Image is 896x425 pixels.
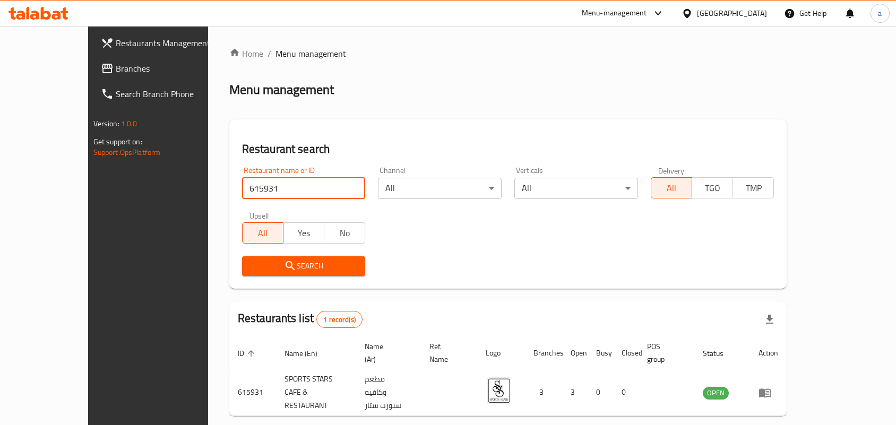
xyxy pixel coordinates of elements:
[238,347,258,360] span: ID
[703,347,737,360] span: Status
[268,47,271,60] li: /
[249,212,269,219] label: Upsell
[582,7,647,20] div: Menu-management
[486,377,512,404] img: SPORTS STARS CAFE & RESTAURANT
[93,117,119,131] span: Version:
[116,62,229,75] span: Branches
[93,135,142,149] span: Get support on:
[229,47,787,60] nav: breadcrumb
[703,387,729,399] span: OPEN
[276,369,357,416] td: SPORTS STARS CAFE & RESTAURANT
[562,369,588,416] td: 3
[588,337,613,369] th: Busy
[93,145,161,159] a: Support.OpsPlatform
[92,30,238,56] a: Restaurants Management
[317,315,362,325] span: 1 record(s)
[242,256,366,276] button: Search
[238,310,363,328] h2: Restaurants list
[283,222,324,244] button: Yes
[562,337,588,369] th: Open
[514,178,638,199] div: All
[759,386,778,399] div: Menu
[378,178,502,199] div: All
[324,222,365,244] button: No
[697,7,767,19] div: [GEOGRAPHIC_DATA]
[92,81,238,107] a: Search Branch Phone
[651,177,692,198] button: All
[242,222,283,244] button: All
[251,259,357,273] span: Search
[750,337,787,369] th: Action
[696,180,729,196] span: TGO
[247,225,279,241] span: All
[242,141,774,157] h2: Restaurant search
[737,180,770,196] span: TMP
[757,307,782,332] div: Export file
[121,117,137,131] span: 1.0.0
[242,178,366,199] input: Search for restaurant name or ID..
[365,340,408,366] span: Name (Ar)
[92,56,238,81] a: Branches
[356,369,420,416] td: مطعم وكافيه سبورت ستار
[285,347,331,360] span: Name (En)
[229,369,276,416] td: 615931
[525,337,562,369] th: Branches
[288,225,320,241] span: Yes
[658,167,685,174] label: Delivery
[613,337,639,369] th: Closed
[229,337,787,416] table: enhanced table
[733,177,774,198] button: TMP
[878,7,882,19] span: a
[275,47,346,60] span: Menu management
[525,369,562,416] td: 3
[656,180,688,196] span: All
[703,387,729,400] div: OPEN
[116,88,229,100] span: Search Branch Phone
[477,337,525,369] th: Logo
[229,47,263,60] a: Home
[588,369,613,416] td: 0
[613,369,639,416] td: 0
[329,225,361,241] span: No
[647,340,682,366] span: POS group
[229,81,334,98] h2: Menu management
[429,340,465,366] span: Ref. Name
[692,177,733,198] button: TGO
[116,37,229,49] span: Restaurants Management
